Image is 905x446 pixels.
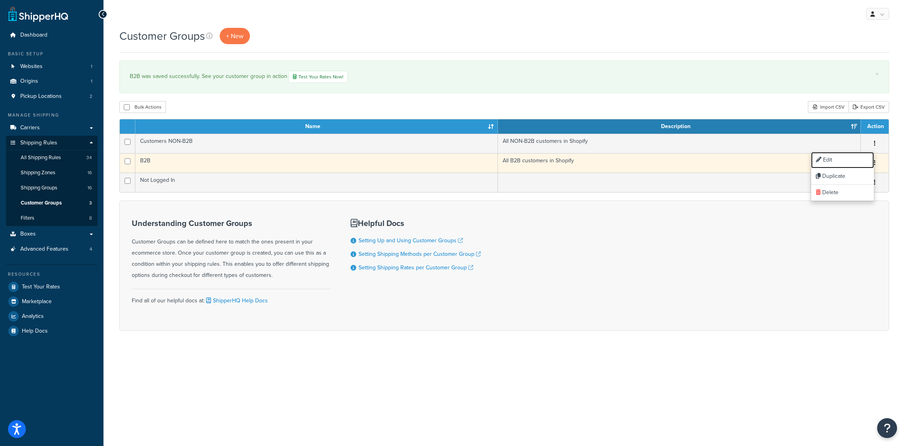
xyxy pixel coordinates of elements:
[6,51,98,57] div: Basic Setup
[135,119,498,134] th: Name: activate to sort column ascending
[6,196,98,210] a: Customer Groups 3
[90,93,92,100] span: 2
[6,89,98,104] li: Pickup Locations
[132,219,331,281] div: Customer Groups can be defined here to match the ones present in your ecommerce store. Once your ...
[6,166,98,180] a: Shipping Zones 16
[21,200,62,206] span: Customer Groups
[20,93,62,100] span: Pickup Locations
[205,296,268,305] a: ShipperHQ Help Docs
[6,211,98,226] a: Filters 8
[351,219,481,228] h3: Helpful Docs
[135,173,498,192] td: Not Logged In
[89,215,92,222] span: 8
[6,166,98,180] li: Shipping Zones
[20,63,43,70] span: Websites
[877,418,897,438] button: Open Resource Center
[88,185,92,191] span: 16
[130,71,879,83] div: B2B was saved successfully. See your customer group in action
[21,169,55,176] span: Shipping Zones
[132,219,331,228] h3: Understanding Customer Groups
[6,309,98,323] a: Analytics
[6,150,98,165] a: All Shipping Rules 34
[6,74,98,89] a: Origins 1
[21,215,34,222] span: Filters
[20,231,36,238] span: Boxes
[861,119,889,134] th: Action
[86,154,92,161] span: 34
[6,74,98,89] li: Origins
[21,185,57,191] span: Shipping Groups
[119,28,205,44] h1: Customer Groups
[498,153,861,173] td: All B2B customers in Shopify
[6,121,98,135] a: Carriers
[22,298,52,305] span: Marketplace
[91,78,92,85] span: 1
[6,181,98,195] li: Shipping Groups
[848,101,889,113] a: Export CSV
[876,71,879,77] a: ×
[88,169,92,176] span: 16
[90,246,92,253] span: 4
[22,328,48,335] span: Help Docs
[6,89,98,104] a: Pickup Locations 2
[21,154,61,161] span: All Shipping Rules
[6,211,98,226] li: Filters
[135,134,498,153] td: Customers NON-B2B
[811,152,874,168] a: Edit
[6,242,98,257] a: Advanced Features 4
[6,280,98,294] a: Test Your Rates
[6,181,98,195] a: Shipping Groups 16
[6,294,98,309] a: Marketplace
[6,59,98,74] a: Websites 1
[91,63,92,70] span: 1
[8,6,68,22] a: ShipperHQ Home
[20,78,38,85] span: Origins
[22,313,44,320] span: Analytics
[6,59,98,74] li: Websites
[119,101,166,113] button: Bulk Actions
[6,136,98,150] a: Shipping Rules
[498,134,861,153] td: All NON-B2B customers in Shopify
[6,227,98,242] a: Boxes
[20,32,47,39] span: Dashboard
[359,250,481,258] a: Setting Shipping Methods per Customer Group
[6,242,98,257] li: Advanced Features
[22,284,60,290] span: Test Your Rates
[20,140,57,146] span: Shipping Rules
[226,31,244,41] span: + New
[20,125,40,131] span: Carriers
[6,324,98,338] a: Help Docs
[135,153,498,173] td: B2B
[6,196,98,210] li: Customer Groups
[289,71,348,83] a: Test Your Rates Now!
[808,101,848,113] div: Import CSV
[6,112,98,119] div: Manage Shipping
[89,200,92,206] span: 3
[6,150,98,165] li: All Shipping Rules
[498,119,861,134] th: Description: activate to sort column ascending
[220,28,250,44] a: + New
[811,168,874,185] a: Duplicate
[6,271,98,278] div: Resources
[20,246,68,253] span: Advanced Features
[359,263,473,272] a: Setting Shipping Rates per Customer Group
[359,236,463,245] a: Setting Up and Using Customer Groups
[811,185,874,201] a: Delete
[6,28,98,43] a: Dashboard
[6,136,98,226] li: Shipping Rules
[132,289,331,306] div: Find all of our helpful docs at:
